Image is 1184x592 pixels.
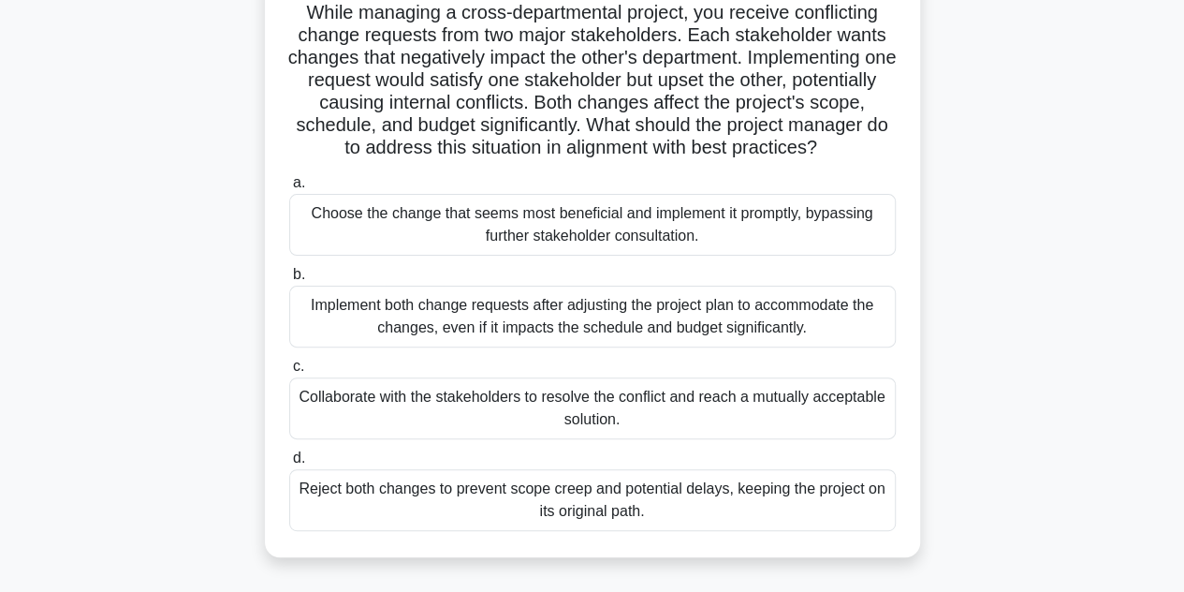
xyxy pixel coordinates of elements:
[289,377,896,439] div: Collaborate with the stakeholders to resolve the conflict and reach a mutually acceptable solution.
[289,286,896,348] div: Implement both change requests after adjusting the project plan to accommodate the changes, even ...
[293,174,305,190] span: a.
[293,450,305,466] span: d.
[287,1,898,160] h5: While managing a cross-departmental project, you receive conflicting change requests from two maj...
[289,194,896,256] div: Choose the change that seems most beneficial and implement it promptly, bypassing further stakeho...
[293,358,304,374] span: c.
[293,266,305,282] span: b.
[289,469,896,531] div: Reject both changes to prevent scope creep and potential delays, keeping the project on its origi...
